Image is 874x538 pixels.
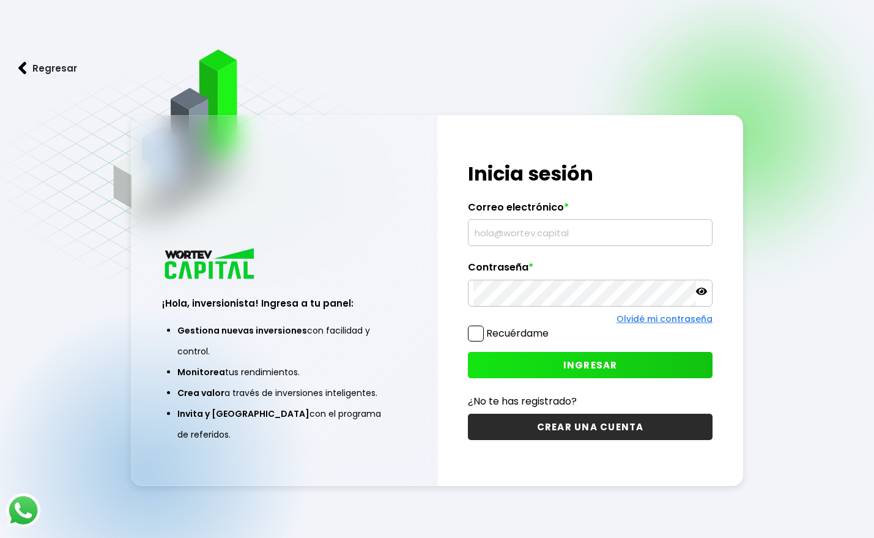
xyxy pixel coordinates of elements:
[563,359,618,372] span: INGRESAR
[162,247,259,283] img: logo_wortev_capital
[177,324,307,337] span: Gestiona nuevas inversiones
[177,403,391,445] li: con el programa de referidos.
[177,408,309,420] span: Invita y [GEOGRAPHIC_DATA]
[162,296,406,310] h3: ¡Hola, inversionista! Ingresa a tu panel:
[468,159,712,189] h1: Inicia sesión
[468,261,712,280] label: Contraseña
[177,320,391,362] li: con facilidad y control.
[6,493,40,528] img: logos_whatsapp-icon.242b2217.svg
[486,326,549,340] label: Recuérdame
[468,352,712,378] button: INGRESAR
[468,414,712,440] button: CREAR UNA CUENTA
[177,383,391,403] li: a través de inversiones inteligentes.
[468,201,712,220] label: Correo electrónico
[18,62,27,75] img: flecha izquierda
[473,220,706,245] input: hola@wortev.capital
[617,313,713,325] a: Olvidé mi contraseña
[177,362,391,383] li: tus rendimientos.
[177,387,224,399] span: Crea valor
[468,394,712,440] a: ¿No te has registrado?CREAR UNA CUENTA
[177,366,225,378] span: Monitorea
[468,394,712,409] p: ¿No te has registrado?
